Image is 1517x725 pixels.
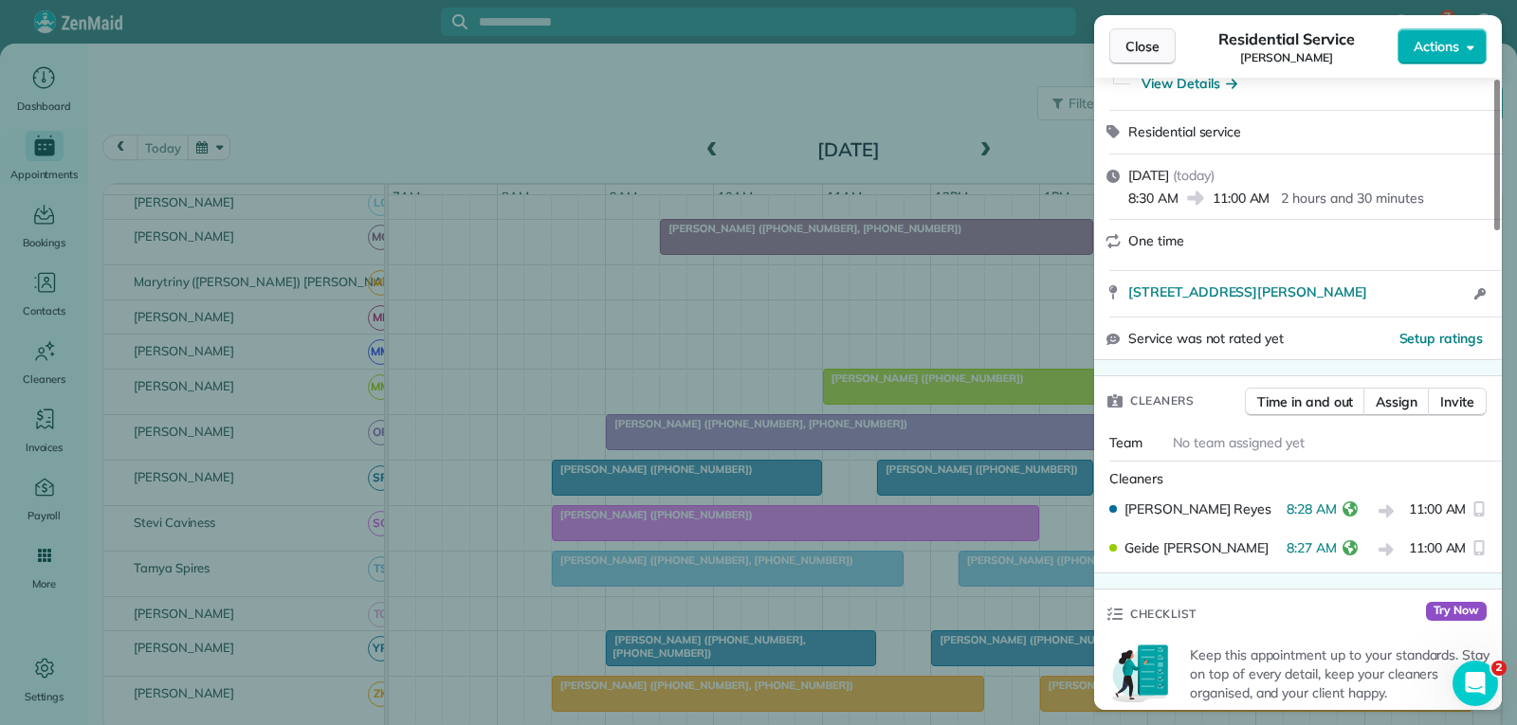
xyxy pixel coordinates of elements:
[1399,330,1484,347] span: Setup ratings
[1240,50,1333,65] span: [PERSON_NAME]
[1281,189,1423,208] p: 2 hours and 30 minutes
[1173,167,1215,184] span: ( today )
[1128,232,1184,249] span: One time
[1409,499,1467,523] span: 11:00 AM
[1128,329,1284,349] span: Service was not rated yet
[1414,37,1459,56] span: Actions
[1257,392,1353,411] span: Time in and out
[1128,189,1179,208] span: 8:30 AM
[1173,434,1305,451] span: No team assigned yet
[1125,37,1160,56] span: Close
[1440,392,1474,411] span: Invite
[1287,538,1337,562] span: 8:27 AM
[1190,645,1490,702] p: Keep this appointment up to your standards. Stay on top of every detail, keep your cleaners organ...
[1245,388,1365,416] button: Time in and out
[1130,391,1194,410] span: Cleaners
[1287,499,1337,523] span: 8:28 AM
[1213,189,1270,208] span: 11:00 AM
[1128,167,1169,184] span: [DATE]
[1453,661,1498,706] iframe: Intercom live chat
[1399,329,1484,348] button: Setup ratings
[1363,388,1430,416] button: Assign
[1128,282,1367,301] span: [STREET_ADDRESS][PERSON_NAME]
[1426,602,1487,621] span: Try Now
[1218,27,1354,50] span: Residential Service
[1428,388,1487,416] button: Invite
[1128,282,1469,301] a: [STREET_ADDRESS][PERSON_NAME]
[1109,28,1176,64] button: Close
[1109,434,1142,451] span: Team
[1128,123,1241,140] span: Residential service
[1376,392,1417,411] span: Assign
[1124,499,1271,518] span: [PERSON_NAME] Reyes
[1469,282,1490,305] button: Open access information
[1409,538,1467,562] span: 11:00 AM
[1491,661,1507,676] span: 2
[1130,605,1197,624] span: Checklist
[1109,470,1163,487] span: Cleaners
[1142,74,1237,93] button: View Details
[1124,538,1269,557] span: Geide [PERSON_NAME]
